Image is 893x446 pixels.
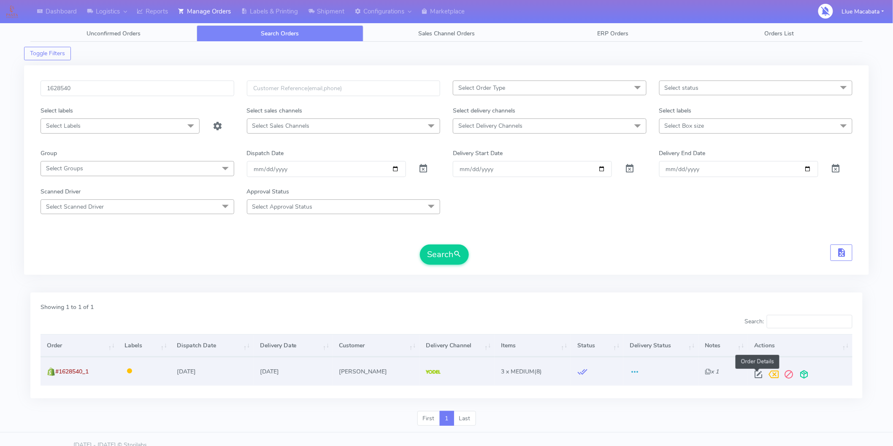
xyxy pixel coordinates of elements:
th: Customer: activate to sort column ascending [333,334,419,357]
span: Select Approval Status [252,203,313,211]
label: Select labels [41,106,73,115]
label: Dispatch Date [247,149,284,158]
span: Select Order Type [458,84,505,92]
th: Notes: activate to sort column ascending [698,334,748,357]
th: Delivery Date: activate to sort column ascending [254,334,333,357]
label: Delivery Start Date [453,149,503,158]
span: #1628540_1 [55,368,89,376]
span: Select Scanned Driver [46,203,104,211]
td: [DATE] [254,357,333,385]
th: Delivery Channel: activate to sort column ascending [419,334,495,357]
td: [PERSON_NAME] [333,357,419,385]
span: Select Box size [665,122,704,130]
span: 3 x MEDIUM [501,368,534,376]
span: Select Groups [46,164,83,172]
label: Approval Status [247,187,290,196]
i: x 1 [705,368,719,376]
button: Toggle Filters [24,47,71,60]
img: Yodel [426,370,441,374]
th: Order: activate to sort column ascending [41,334,118,357]
span: Unconfirmed Orders [87,30,141,38]
span: Search Orders [261,30,299,38]
th: Items: activate to sort column ascending [495,334,571,357]
img: shopify.png [47,368,55,376]
label: Select sales channels [247,106,303,115]
span: ERP Orders [597,30,628,38]
label: Select labels [659,106,692,115]
th: Status: activate to sort column ascending [571,334,623,357]
span: Select Sales Channels [252,122,310,130]
input: Order Id [41,81,234,96]
label: Select delivery channels [453,106,515,115]
label: Showing 1 to 1 of 1 [41,303,94,312]
th: Actions: activate to sort column ascending [748,334,852,357]
a: 1 [440,411,454,426]
span: Select Labels [46,122,81,130]
button: Search [420,244,469,265]
label: Search: [744,315,852,328]
input: Search: [767,315,852,328]
span: Select status [665,84,699,92]
label: Scanned Driver [41,187,81,196]
ul: Tabs [30,25,863,42]
span: (8) [501,368,542,376]
span: Sales Channel Orders [418,30,475,38]
label: Delivery End Date [659,149,706,158]
span: Orders List [765,30,794,38]
button: Llue Macabata [836,3,890,20]
th: Delivery Status: activate to sort column ascending [623,334,698,357]
span: Select Delivery Channels [458,122,522,130]
label: Group [41,149,57,158]
th: Labels: activate to sort column ascending [118,334,170,357]
th: Dispatch Date: activate to sort column ascending [170,334,254,357]
input: Customer Reference(email,phone) [247,81,441,96]
td: [DATE] [170,357,254,385]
